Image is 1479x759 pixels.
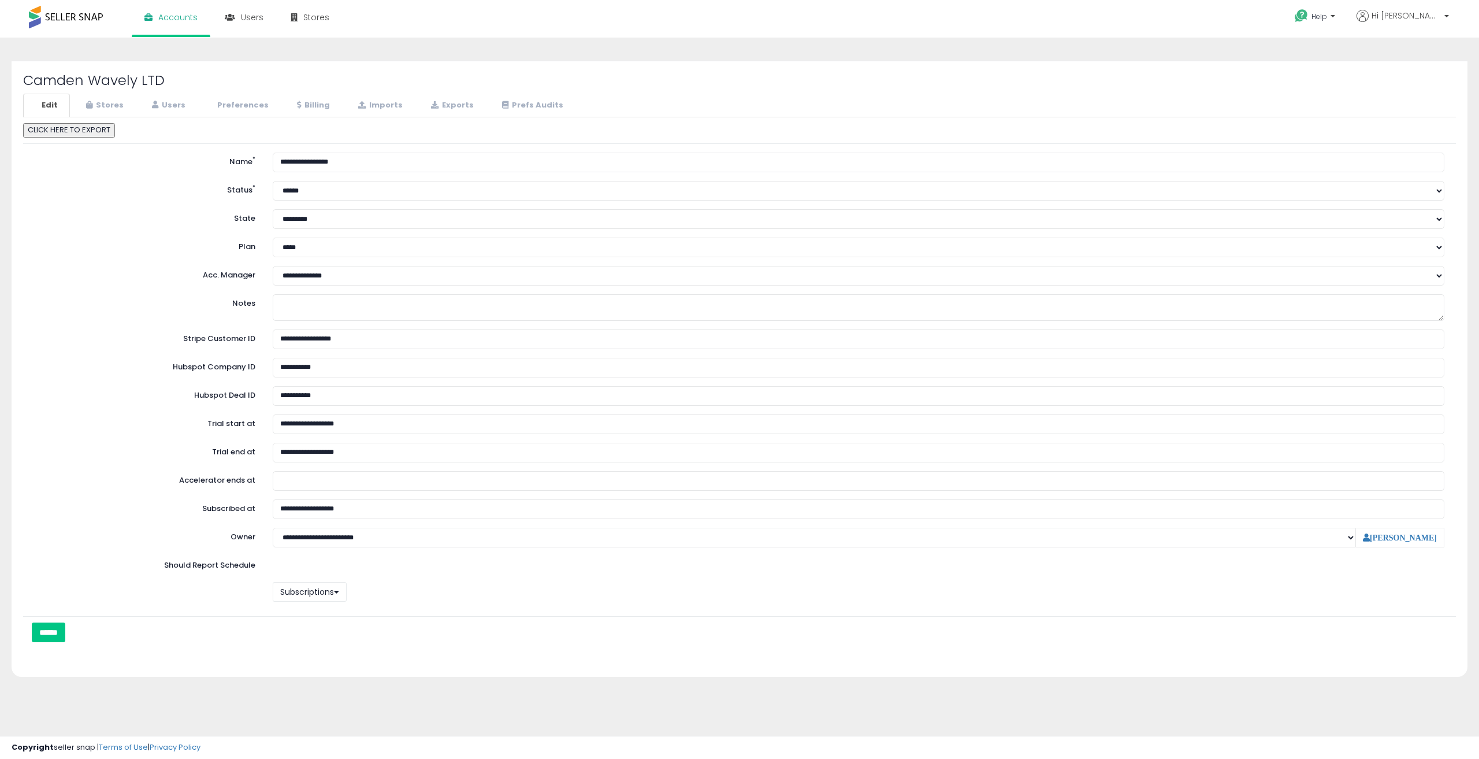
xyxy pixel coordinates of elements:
button: CLICK HERE TO EXPORT [23,123,115,138]
label: Plan [26,238,264,253]
span: Users [241,12,263,23]
span: Stores [303,12,329,23]
label: Subscribed at [26,499,264,514]
a: [PERSON_NAME] [1363,534,1437,542]
label: Name [26,153,264,168]
a: Privacy Policy [150,742,200,753]
a: Exports [416,94,486,117]
a: Prefs Audits [487,94,575,117]
button: Subscriptions [273,582,347,602]
a: Hi [PERSON_NAME] [1357,10,1449,36]
label: Status [26,181,264,196]
a: Stores [71,94,136,117]
label: Hubspot Company ID [26,358,264,373]
a: Edit [23,94,70,117]
label: Notes [26,294,264,309]
label: Trial end at [26,443,264,458]
strong: Copyright [12,742,54,753]
a: Imports [343,94,415,117]
i: Get Help [1294,9,1309,23]
label: Owner [231,532,255,543]
label: Stripe Customer ID [26,329,264,345]
label: Should Report Schedule [164,560,255,571]
label: Hubspot Deal ID [26,386,264,401]
label: State [26,209,264,224]
a: Billing [282,94,342,117]
span: Help [1311,12,1327,21]
a: Preferences [199,94,281,117]
div: seller snap | | [12,742,200,753]
label: Trial start at [26,414,264,430]
h2: Camden Wavely LTD [23,73,1456,88]
a: Terms of Use [99,742,148,753]
span: Accounts [158,12,198,23]
label: Acc. Manager [26,266,264,281]
a: Users [137,94,198,117]
span: Hi [PERSON_NAME] [1372,10,1441,21]
label: Accelerator ends at [26,471,264,486]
